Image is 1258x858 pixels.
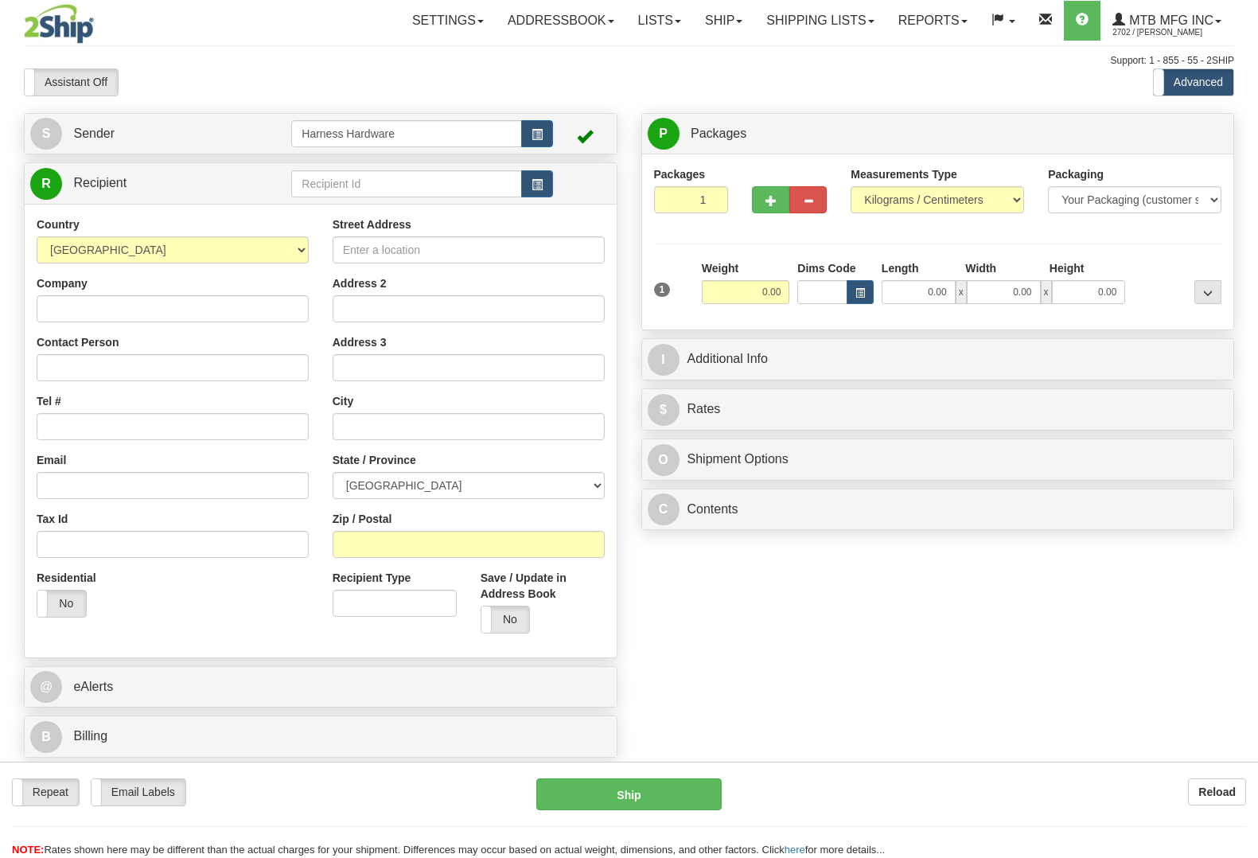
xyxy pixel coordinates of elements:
a: OShipment Options [648,443,1229,476]
span: R [30,168,62,200]
label: Assistant Off [25,69,118,95]
span: C [648,493,680,525]
button: Ship [536,778,722,810]
label: Packaging [1048,166,1104,182]
label: Weight [702,260,738,276]
span: B [30,721,62,753]
label: Email [37,452,66,468]
label: Email Labels [92,779,185,805]
a: @ eAlerts [30,671,611,704]
a: Addressbook [496,1,626,41]
a: $Rates [648,393,1229,426]
button: Reload [1188,778,1246,805]
span: x [956,280,967,304]
label: Country [37,216,80,232]
label: Measurements Type [851,166,957,182]
div: ... [1194,280,1221,304]
label: Width [965,260,996,276]
label: No [481,606,530,632]
label: State / Province [333,452,416,468]
label: Recipient Type [333,570,411,586]
span: 2702 / [PERSON_NAME] [1112,25,1232,41]
a: IAdditional Info [648,343,1229,376]
span: $ [648,394,680,426]
label: Residential [37,570,96,586]
a: R Recipient [30,167,263,200]
span: NOTE: [12,844,44,856]
span: Recipient [73,176,127,189]
a: S Sender [30,118,291,150]
a: Reports [886,1,980,41]
a: P Packages [648,118,1229,150]
span: S [30,118,62,150]
span: Sender [73,127,115,140]
label: City [333,393,353,409]
label: Dims Code [797,260,855,276]
input: Sender Id [291,120,521,147]
input: Recipient Id [291,170,521,197]
label: Advanced [1154,69,1233,95]
span: eAlerts [73,680,113,693]
label: Packages [654,166,706,182]
a: B Billing [30,720,611,753]
label: Save / Update in Address Book [481,570,605,602]
span: MTB MFG INC [1125,14,1213,27]
label: Tel # [37,393,61,409]
span: Billing [73,729,107,743]
img: logo2702.jpg [24,4,94,44]
a: Settings [400,1,496,41]
b: Reload [1198,786,1236,798]
div: Support: 1 - 855 - 55 - 2SHIP [24,54,1234,68]
a: here [785,844,805,856]
a: CContents [648,493,1229,526]
label: Repeat [13,779,79,805]
label: Zip / Postal [333,511,392,527]
label: Address 2 [333,275,387,291]
a: MTB MFG INC 2702 / [PERSON_NAME] [1100,1,1233,41]
a: Lists [626,1,693,41]
span: x [1041,280,1052,304]
span: 1 [654,283,671,297]
a: Ship [693,1,754,41]
label: Contact Person [37,334,119,350]
span: I [648,344,680,376]
label: Company [37,275,88,291]
label: Tax Id [37,511,68,527]
input: Enter a location [333,236,605,263]
span: @ [30,671,62,703]
label: Address 3 [333,334,387,350]
iframe: chat widget [1221,348,1256,510]
span: O [648,444,680,476]
label: No [37,591,86,616]
a: Shipping lists [754,1,886,41]
label: Street Address [333,216,411,232]
label: Length [882,260,919,276]
span: Packages [691,127,746,140]
label: Height [1050,260,1085,276]
span: P [648,118,680,150]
